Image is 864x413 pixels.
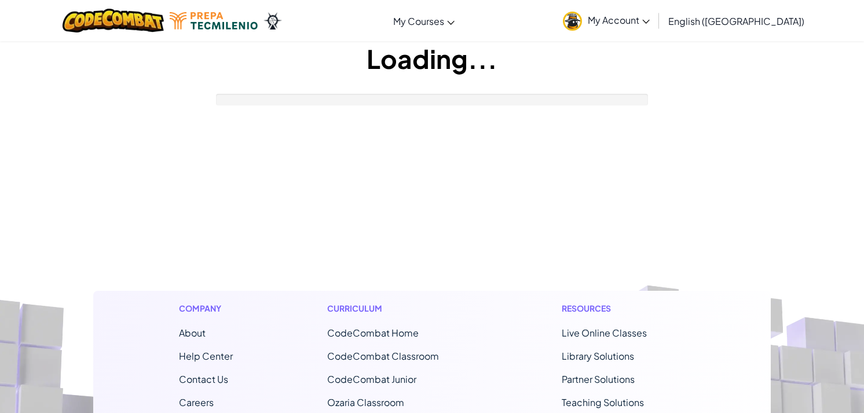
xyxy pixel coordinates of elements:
[170,12,258,30] img: Tecmilenio logo
[327,373,416,385] a: CodeCombat Junior
[563,12,582,31] img: avatar
[562,373,635,385] a: Partner Solutions
[179,373,228,385] span: Contact Us
[179,302,233,315] h1: Company
[327,302,467,315] h1: Curriculum
[562,327,647,339] a: Live Online Classes
[179,396,214,408] a: Careers
[662,5,810,36] a: English ([GEOGRAPHIC_DATA])
[327,350,439,362] a: CodeCombat Classroom
[179,327,206,339] a: About
[387,5,460,36] a: My Courses
[263,12,282,30] img: Ozaria
[327,327,419,339] span: CodeCombat Home
[63,9,164,32] img: CodeCombat logo
[557,2,656,39] a: My Account
[327,396,404,408] a: Ozaria Classroom
[562,350,634,362] a: Library Solutions
[179,350,233,362] a: Help Center
[562,396,644,408] a: Teaching Solutions
[588,14,650,26] span: My Account
[393,15,444,27] span: My Courses
[668,15,804,27] span: English ([GEOGRAPHIC_DATA])
[562,302,685,315] h1: Resources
